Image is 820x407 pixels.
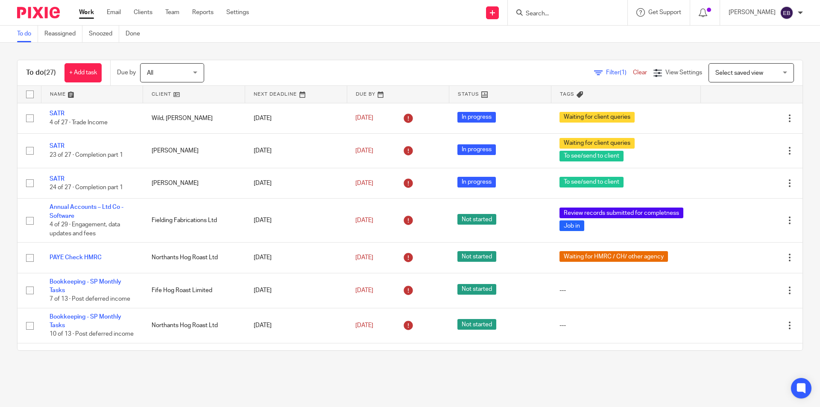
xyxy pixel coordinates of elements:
[134,8,152,17] a: Clients
[559,138,635,149] span: Waiting for client queries
[117,68,136,77] p: Due by
[143,308,245,343] td: Northants Hog Roast Ltd
[648,9,681,15] span: Get Support
[620,70,627,76] span: (1)
[729,8,776,17] p: [PERSON_NAME]
[245,103,347,133] td: [DATE]
[147,70,153,76] span: All
[457,251,496,262] span: Not started
[226,8,249,17] a: Settings
[559,220,584,231] span: Job in
[245,168,347,198] td: [DATE]
[50,296,130,302] span: 7 of 13 · Post deferred income
[633,70,647,76] a: Clear
[457,284,496,295] span: Not started
[559,286,692,295] div: ---
[50,222,120,237] span: 4 of 29 · Engagement, data updates and fees
[559,151,624,161] span: To see/send to client
[559,208,683,218] span: Review records submitted for completness
[457,214,496,225] span: Not started
[50,331,134,337] span: 10 of 13 · Post deferred income
[89,26,119,42] a: Snoozed
[355,148,373,154] span: [DATE]
[50,204,123,219] a: Annual Accounts – Ltd Co - Software
[245,343,347,373] td: [DATE]
[457,319,496,330] span: Not started
[559,251,668,262] span: Waiting for HMRC / CH/ other agency
[355,287,373,293] span: [DATE]
[192,8,214,17] a: Reports
[143,168,245,198] td: [PERSON_NAME]
[560,92,574,97] span: Tags
[17,7,60,18] img: Pixie
[245,243,347,273] td: [DATE]
[50,255,102,261] a: PAYE Check HMRC
[50,152,123,158] span: 23 of 27 · Completion part 1
[50,279,121,293] a: Bookkeeping - SP Monthly Tasks
[715,70,763,76] span: Select saved view
[50,143,64,149] a: SATR
[50,184,123,190] span: 24 of 27 · Completion part 1
[355,322,373,328] span: [DATE]
[143,243,245,273] td: Northants Hog Roast Ltd
[143,199,245,243] td: Fielding Fabrications Ltd
[143,133,245,168] td: [PERSON_NAME]
[165,8,179,17] a: Team
[50,176,64,182] a: SATR
[143,343,245,373] td: [PERSON_NAME] T/A PRK Services
[44,26,82,42] a: Reassigned
[50,120,108,126] span: 4 of 27 · Trade Income
[50,314,121,328] a: Bookkeeping - SP Monthly Tasks
[355,217,373,223] span: [DATE]
[143,103,245,133] td: Wild, [PERSON_NAME]
[44,69,56,76] span: (27)
[245,273,347,308] td: [DATE]
[457,177,496,187] span: In progress
[780,6,794,20] img: svg%3E
[245,199,347,243] td: [DATE]
[26,68,56,77] h1: To do
[457,112,496,123] span: In progress
[457,144,496,155] span: In progress
[559,177,624,187] span: To see/send to client
[50,111,64,117] a: SATR
[126,26,146,42] a: Done
[17,26,38,42] a: To do
[525,10,602,18] input: Search
[79,8,94,17] a: Work
[606,70,633,76] span: Filter
[107,8,121,17] a: Email
[559,321,692,330] div: ---
[355,180,373,186] span: [DATE]
[355,115,373,121] span: [DATE]
[64,63,102,82] a: + Add task
[245,133,347,168] td: [DATE]
[665,70,702,76] span: View Settings
[559,112,635,123] span: Waiting for client queries
[143,273,245,308] td: Fife Hog Roast Limited
[245,308,347,343] td: [DATE]
[355,255,373,261] span: [DATE]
